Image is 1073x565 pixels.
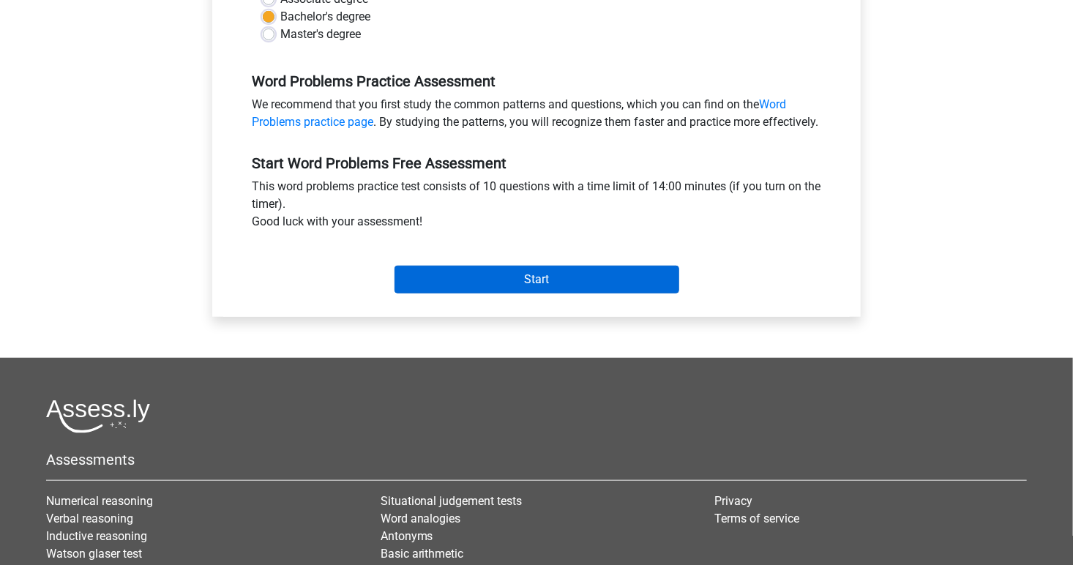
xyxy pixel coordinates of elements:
[46,512,133,525] a: Verbal reasoning
[381,512,461,525] a: Word analogies
[46,451,1027,468] h5: Assessments
[381,547,464,561] a: Basic arithmetic
[381,529,433,543] a: Antonyms
[46,494,153,508] a: Numerical reasoning
[252,154,821,172] h5: Start Word Problems Free Assessment
[395,266,679,293] input: Start
[241,178,832,236] div: This word problems practice test consists of 10 questions with a time limit of 14:00 minutes (if ...
[241,96,832,137] div: We recommend that you first study the common patterns and questions, which you can find on the . ...
[46,399,150,433] img: Assessly logo
[714,494,752,508] a: Privacy
[714,512,799,525] a: Terms of service
[46,547,142,561] a: Watson glaser test
[252,72,821,90] h5: Word Problems Practice Assessment
[280,26,361,43] label: Master's degree
[280,8,370,26] label: Bachelor's degree
[46,529,147,543] a: Inductive reasoning
[381,494,523,508] a: Situational judgement tests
